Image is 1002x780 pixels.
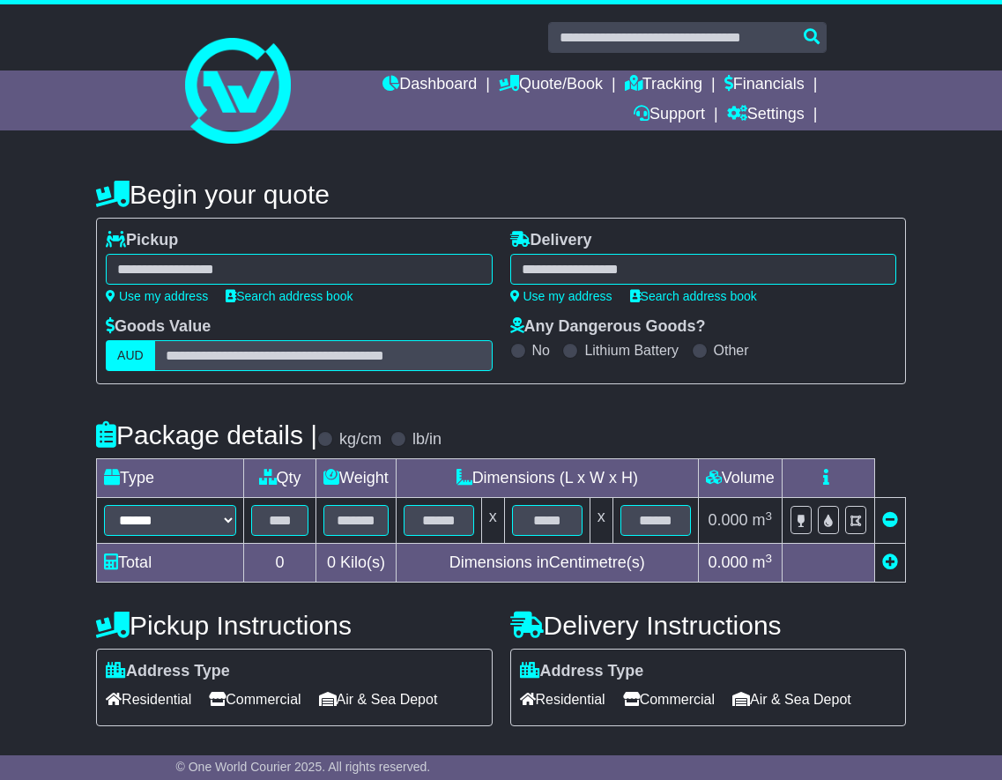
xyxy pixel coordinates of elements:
a: Add new item [882,553,898,571]
h4: Pickup Instructions [96,611,492,640]
a: Quote/Book [499,71,603,100]
label: Delivery [510,231,592,250]
span: Residential [520,686,605,713]
span: Commercial [623,686,715,713]
a: Use my address [510,289,612,303]
label: lb/in [412,430,442,449]
a: Support [634,100,705,130]
label: Address Type [520,662,644,681]
sup: 3 [766,552,773,565]
label: Any Dangerous Goods? [510,317,706,337]
a: Use my address [106,289,208,303]
span: 0.000 [709,511,748,529]
label: No [532,342,550,359]
label: Pickup [106,231,178,250]
span: Commercial [209,686,301,713]
td: Volume [698,459,782,498]
td: Dimensions in Centimetre(s) [396,544,698,583]
label: kg/cm [339,430,382,449]
span: © One World Courier 2025. All rights reserved. [176,760,431,774]
label: Address Type [106,662,230,681]
td: Kilo(s) [316,544,397,583]
span: Air & Sea Depot [319,686,438,713]
h4: Package details | [96,420,317,449]
label: Goods Value [106,317,211,337]
td: Qty [244,459,316,498]
td: 0 [244,544,316,583]
span: m [753,553,773,571]
span: m [753,511,773,529]
a: Financials [724,71,805,100]
a: Tracking [625,71,702,100]
sup: 3 [766,509,773,523]
a: Settings [727,100,805,130]
a: Remove this item [882,511,898,529]
label: Other [714,342,749,359]
h4: Begin your quote [96,180,906,209]
h4: Delivery Instructions [510,611,906,640]
span: 0 [327,553,336,571]
span: Residential [106,686,191,713]
td: Dimensions (L x W x H) [396,459,698,498]
label: Lithium Battery [584,342,679,359]
label: AUD [106,340,155,371]
td: Total [97,544,244,583]
a: Dashboard [382,71,477,100]
span: 0.000 [709,553,748,571]
a: Search address book [226,289,353,303]
td: Weight [316,459,397,498]
a: Search address book [630,289,757,303]
td: x [590,498,612,544]
td: Type [97,459,244,498]
span: Air & Sea Depot [732,686,851,713]
td: x [481,498,504,544]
